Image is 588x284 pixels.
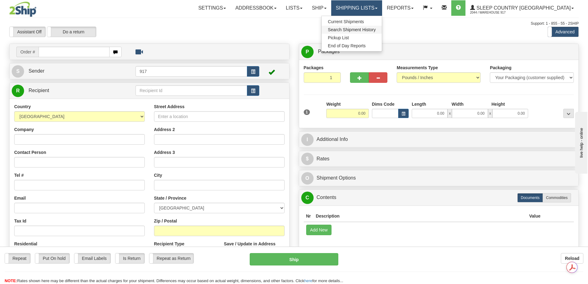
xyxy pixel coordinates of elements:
label: Packages [304,65,324,71]
div: ... [563,109,574,118]
span: x [488,109,492,118]
span: Pickup List [328,35,349,40]
a: Sleep Country [GEOGRAPHIC_DATA] 2044 / Warehouse 917 [465,0,578,16]
iframe: chat widget [574,110,587,173]
a: Lists [281,0,307,16]
span: Order # [16,47,39,57]
span: Sleep Country [GEOGRAPHIC_DATA] [475,5,571,11]
span: Current Shipments [328,19,364,24]
a: Search Shipment History [322,26,382,34]
th: Description [313,210,527,222]
span: Sender [28,68,44,74]
a: S Sender [12,65,136,78]
a: CContents [301,191,577,204]
button: Add New [306,225,332,235]
label: Length [412,101,426,107]
span: $ [301,153,314,165]
label: Height [491,101,505,107]
label: Email Labels [74,253,111,263]
span: x [448,109,452,118]
label: Commodities [543,193,571,202]
a: Settings [194,0,231,16]
span: R [12,85,24,97]
label: Width [452,101,464,107]
label: Save / Update in Address Book [224,241,284,253]
label: Advanced [548,27,578,37]
label: Address 2 [154,126,175,133]
input: Sender Id [136,66,247,77]
span: 1 [304,109,310,115]
label: Repeat as Return [149,253,194,263]
img: logo2044.jpg [9,2,36,17]
label: Assistant Off [10,27,45,37]
a: Ship [307,0,331,16]
label: Company [14,126,34,133]
th: Nr [304,210,314,222]
label: State / Province [154,195,186,201]
label: Tel # [14,172,24,178]
div: live help - online [5,5,57,10]
input: Recipient Id [136,85,247,96]
label: Weight [326,101,340,107]
label: Documents [517,193,543,202]
a: here [304,278,312,283]
div: Support: 1 - 855 - 55 - 2SHIP [9,21,579,26]
label: Put On hold [35,253,69,263]
label: Tax Id [14,218,26,224]
label: Country [14,104,31,110]
input: Enter a location [154,111,285,122]
a: Pickup List [322,34,382,42]
a: R Recipient [12,84,122,97]
a: $Rates [301,153,577,165]
a: Reports [382,0,418,16]
b: Reload [565,256,579,261]
span: End of Day Reports [328,43,365,48]
span: 2044 / Warehouse 917 [470,10,516,16]
label: Do a return [47,27,96,37]
label: Dims Code [372,101,394,107]
a: Addressbook [231,0,281,16]
a: IAdditional Info [301,133,577,146]
label: Recipient Type [154,241,185,247]
label: Residential [14,241,37,247]
a: OShipment Options [301,172,577,184]
label: Street Address [154,104,185,110]
label: Contact Person [14,149,46,155]
span: Packages [318,49,340,54]
span: I [301,134,314,146]
label: City [154,172,162,178]
a: End of Day Reports [322,42,382,50]
label: Is Return [115,253,144,263]
span: C [301,192,314,204]
a: Current Shipments [322,18,382,26]
span: S [12,65,24,78]
label: Address 3 [154,149,175,155]
button: Reload [561,253,583,264]
label: Repeat [5,253,30,263]
span: Recipient [28,88,49,93]
label: Email [14,195,26,201]
span: P [301,46,314,58]
span: NOTE: [5,278,17,283]
label: Packaging [490,65,511,71]
label: Measurements Type [397,65,438,71]
a: Shipping lists [331,0,382,16]
th: Value [527,210,543,222]
span: Search Shipment History [328,27,376,32]
label: Zip / Postal [154,218,177,224]
span: O [301,172,314,184]
a: P Packages [301,45,577,58]
button: Ship [250,253,338,265]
